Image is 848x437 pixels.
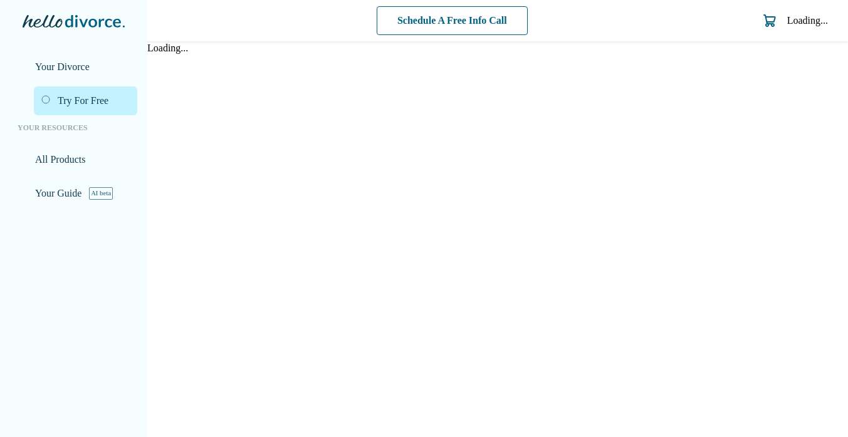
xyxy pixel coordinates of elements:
span: AI beta [89,187,113,200]
span: view_list [18,155,28,165]
li: Your Resources [10,115,137,140]
span: Your Divorce [35,60,90,74]
span: flag_2 [18,62,28,72]
a: view_listAll Products [10,145,137,174]
a: flag_2Your Divorce [10,53,137,81]
img: Cart [763,13,778,28]
a: Try For Free [34,86,137,115]
div: Loading... [788,14,828,28]
a: Schedule A Free Info Call [373,6,533,35]
div: Loading... [147,41,848,55]
a: help [738,13,753,28]
span: explore [18,188,28,198]
a: exploreYour GuideAI beta [10,179,137,208]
